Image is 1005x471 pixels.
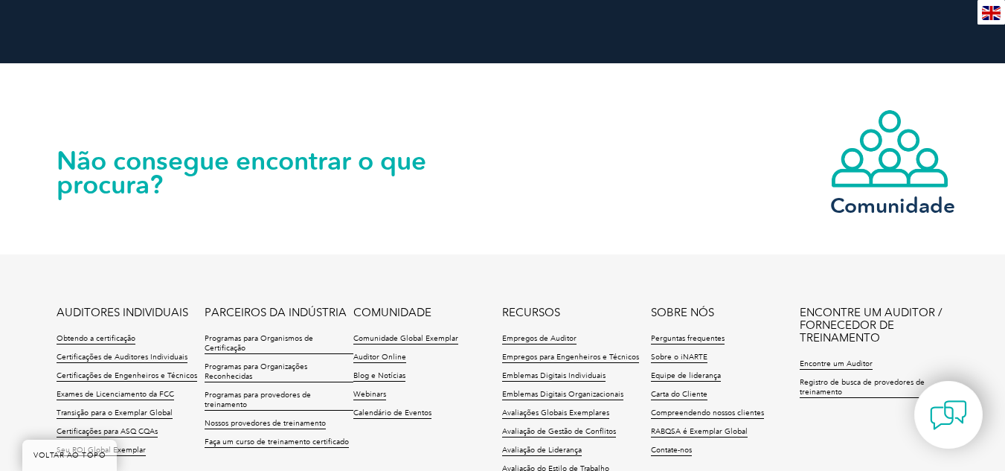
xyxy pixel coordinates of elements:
[830,109,949,215] a: Comunidade
[57,390,174,399] font: Exames de Licenciamento da FCC
[800,378,948,398] a: Registro de busca de provedores de treinamento
[651,353,707,363] a: Sobre o iNARTE
[982,6,1001,20] img: en
[502,408,609,419] a: Avaliações Globais Exemplares
[57,408,173,419] a: Transição para o Exemplar Global
[205,334,313,353] font: Programas para Organismos de Certificação
[353,408,431,419] a: Calendário de Eventos
[353,371,405,382] a: Blog e Notícias
[800,306,943,345] font: ENCONTRE UM AUDITOR / FORNECEDOR DE TREINAMENTO
[651,408,764,419] a: Compreendendo nossos clientes
[353,390,386,399] font: Webinars
[353,307,431,319] a: COMUNIDADE
[651,371,721,382] a: Equipe de liderança
[57,334,135,345] a: Obtendo a certificação
[57,371,197,382] a: Certificações de Engenheiros e Técnicos
[22,440,117,471] a: VOLTAR AO TOPO
[502,307,560,319] a: RECURSOS
[800,359,873,370] a: Encontre um Auditor
[651,427,748,438] a: RABQSA é Exemplar Global
[800,359,873,368] font: Encontre um Auditor
[205,362,307,381] font: Programas para Organizações Reconhecidas
[502,446,582,455] font: Avaliação de Liderança
[353,353,406,362] font: Auditor Online
[651,306,714,319] font: SOBRE NÓS
[57,427,158,438] a: Certificações para ASQ CQAs
[651,334,725,345] a: Perguntas frequentes
[502,353,639,362] font: Empregos para Engenheiros e Técnicos
[830,109,949,189] img: icon-community.webp
[57,307,188,319] a: AUDITORES INDIVIDUAIS
[651,446,692,456] a: Contate-nos
[57,427,158,436] font: Certificações para ASQ CQAs
[651,446,692,455] font: Contate-nos
[57,353,187,363] a: Certificações de Auditores Individuais
[651,353,707,362] font: Sobre o iNARTE
[205,307,347,319] a: PARCEIROS DA INDÚSTRIA
[651,408,764,417] font: Compreendendo nossos clientes
[353,334,458,345] a: Comunidade Global Exemplar
[502,371,606,382] a: Emblemas Digitais Individuais
[205,419,326,429] a: Nossos provedores de treinamento
[930,397,967,434] img: contact-chat.png
[502,353,639,363] a: Empregos para Engenheiros e Técnicos
[502,390,623,400] a: Emblemas Digitais Organizacionais
[502,390,623,399] font: Emblemas Digitais Organizacionais
[57,145,426,200] font: Não consegue encontrar o que procura?
[651,334,725,343] font: Perguntas frequentes
[651,427,748,436] font: RABQSA é Exemplar Global
[205,334,353,354] a: Programas para Organismos de Certificação
[205,438,349,446] font: Faça um curso de treinamento certificado
[57,334,135,343] font: Obtendo a certificação
[502,427,616,436] font: Avaliação de Gestão de Conflitos
[502,334,577,345] a: Empregos de Auditor
[205,362,353,382] a: Programas para Organizações Reconhecidas
[502,334,577,343] font: Empregos de Auditor
[57,306,188,319] font: AUDITORES INDIVIDUAIS
[353,353,406,363] a: Auditor Online
[800,378,925,397] font: Registro de busca de provedores de treinamento
[57,353,187,362] font: Certificações de Auditores Individuais
[502,306,560,319] font: RECURSOS
[353,408,431,417] font: Calendário de Eventos
[33,451,106,460] font: VOLTAR AO TOPO
[651,307,714,319] a: SOBRE NÓS
[353,390,386,400] a: Webinars
[205,391,311,409] font: Programas para provedores de treinamento
[205,438,349,448] a: Faça um curso de treinamento certificado
[800,307,948,345] a: ENCONTRE UM AUDITOR / FORNECEDOR DE TREINAMENTO
[502,371,606,380] font: Emblemas Digitais Individuais
[830,193,955,218] font: Comunidade
[353,371,405,380] font: Blog e Notícias
[502,446,582,456] a: Avaliação de Liderança
[205,391,353,411] a: Programas para provedores de treinamento
[353,306,431,319] font: COMUNIDADE
[205,306,347,319] font: PARCEIROS DA INDÚSTRIA
[502,408,609,417] font: Avaliações Globais Exemplares
[57,371,197,380] font: Certificações de Engenheiros e Técnicos
[651,390,707,400] a: Carta do Cliente
[502,427,616,438] a: Avaliação de Gestão de Conflitos
[57,408,173,417] font: Transição para o Exemplar Global
[57,390,174,400] a: Exames de Licenciamento da FCC
[651,390,707,399] font: Carta do Cliente
[205,419,326,428] font: Nossos provedores de treinamento
[651,371,721,380] font: Equipe de liderança
[353,334,458,343] font: Comunidade Global Exemplar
